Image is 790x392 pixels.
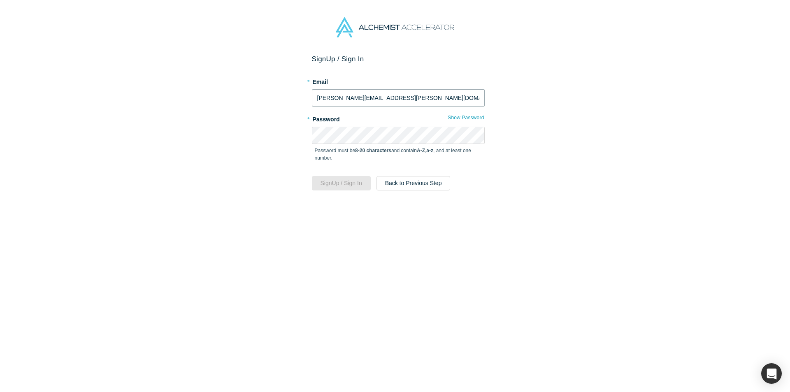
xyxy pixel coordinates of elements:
button: Show Password [447,112,484,123]
p: Password must be and contain , , and at least one number. [315,147,482,162]
label: Password [312,112,485,124]
strong: a-z [426,148,433,153]
button: SignUp / Sign In [312,176,371,190]
img: Alchemist Accelerator Logo [336,17,454,37]
button: Back to Previous Step [376,176,451,190]
h2: Sign Up / Sign In [312,55,485,63]
strong: A-Z [417,148,425,153]
label: Email [312,75,485,86]
strong: 8-20 characters [355,148,391,153]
